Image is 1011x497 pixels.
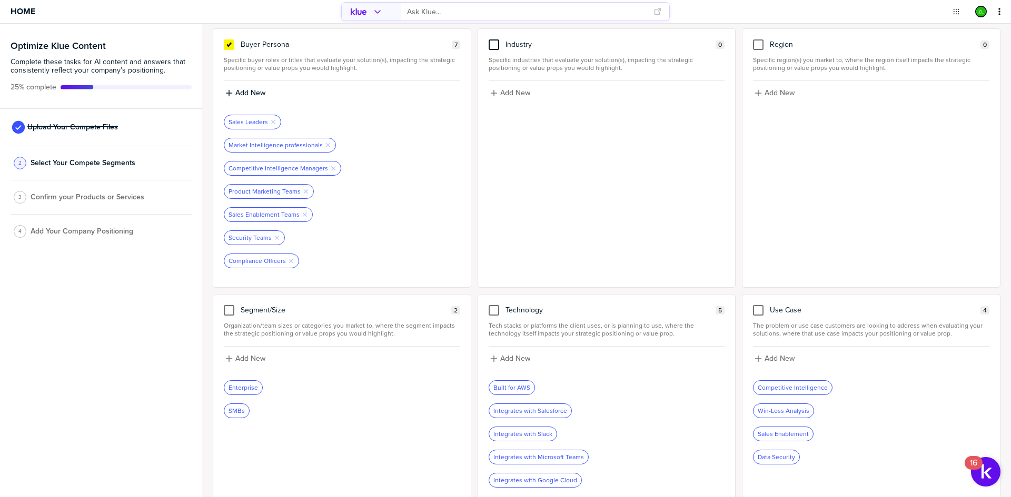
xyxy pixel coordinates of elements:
span: 5 [718,307,722,315]
span: Upload Your Compete Files [27,123,118,131]
button: Add New [224,353,460,364]
span: Specific buyer roles or titles that evaluate your solution(s), impacting the strategic positionin... [224,56,460,72]
a: Edit Profile [974,5,988,18]
span: Technology [506,306,543,315]
label: Add New [500,354,530,363]
span: Buyer Persona [241,40,289,49]
label: Add New [765,88,795,98]
span: Region [770,40,793,49]
button: Add New [489,353,725,364]
label: Add New [235,88,265,98]
span: 4 [983,307,987,315]
label: Add New [765,354,795,363]
button: Add New [753,87,989,99]
label: Add New [235,354,265,363]
button: Add New [753,353,989,364]
span: Home [11,7,35,16]
span: 4 [18,227,22,235]
span: 3 [18,193,22,201]
span: 2 [18,159,22,167]
button: Remove Tag [288,258,294,264]
div: 16 [970,463,977,476]
button: Remove Tag [330,165,336,171]
span: Segment/Size [241,306,285,315]
span: Use Case [770,306,801,315]
button: Remove Tag [270,119,276,125]
input: Ask Klue... [407,3,647,21]
span: The problem or use case customers are looking to address when evaluating your solutions, where th... [753,322,989,338]
span: Specific industries that evaluate your solution(s), impacting the strategic positioning or value ... [489,56,725,72]
img: 68efa1eb0dd1966221c28eaef6eec194-sml.png [976,7,986,16]
button: Add New [224,87,460,99]
button: Open Drop [951,6,962,17]
span: 0 [983,41,987,49]
button: Remove Tag [303,188,309,195]
span: Add Your Company Positioning [31,227,133,236]
div: Zev L. [975,6,987,17]
span: 2 [454,307,458,315]
label: Add New [500,88,530,98]
button: Open Resource Center, 16 new notifications [971,457,1000,486]
button: Remove Tag [274,235,280,241]
button: Remove Tag [302,211,308,218]
span: Specific region(s) you market to, where the region itself impacts the strategic positioning or va... [753,56,989,72]
span: Tech stacks or platforms the client uses, or is planning to use, where the technology itself impa... [489,322,725,338]
span: 7 [454,41,458,49]
span: Complete these tasks for AI content and answers that consistently reflect your company’s position... [11,58,192,75]
span: Active [11,83,56,92]
button: Add New [489,87,725,99]
span: Confirm your Products or Services [31,193,144,201]
h3: Optimize Klue Content [11,41,192,50]
span: Organization/team sizes or categories you market to, where the segment impacts the strategic posi... [224,322,460,338]
span: 0 [718,41,722,49]
button: Remove Tag [325,142,331,148]
span: Industry [506,40,532,49]
span: Select Your Compete Segments [31,159,135,167]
